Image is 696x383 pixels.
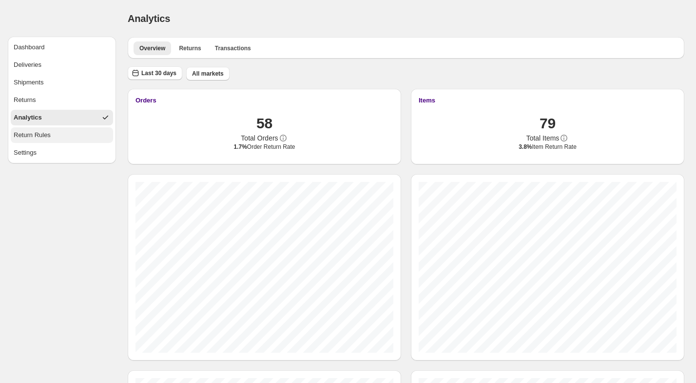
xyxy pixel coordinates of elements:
[14,60,41,70] div: Deliveries
[139,44,165,52] span: Overview
[135,97,393,104] button: Orders
[11,92,113,108] button: Returns
[11,75,113,90] button: Shipments
[540,114,556,133] h1: 79
[14,130,51,140] div: Return Rules
[192,70,224,78] span: All markets
[128,66,182,80] button: Last 30 days
[11,110,113,125] button: Analytics
[526,133,560,143] span: Total Items
[233,143,247,150] span: 1.7%
[241,133,278,143] span: Total Orders
[233,143,295,151] span: Order Return Rate
[11,145,113,161] button: Settings
[519,143,532,150] span: 3.8%
[215,44,251,52] span: Transactions
[519,143,577,151] span: Item Return Rate
[11,57,113,73] button: Deliveries
[128,13,170,24] span: Analytics
[11,40,113,55] button: Dashboard
[419,97,677,104] button: Items
[14,113,42,122] div: Analytics
[179,44,201,52] span: Returns
[11,127,113,143] button: Return Rules
[14,42,45,52] div: Dashboard
[186,67,230,81] button: All markets
[14,95,36,105] div: Returns
[141,69,176,77] span: Last 30 days
[256,114,272,133] h1: 58
[14,78,43,87] div: Shipments
[14,148,37,158] div: Settings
